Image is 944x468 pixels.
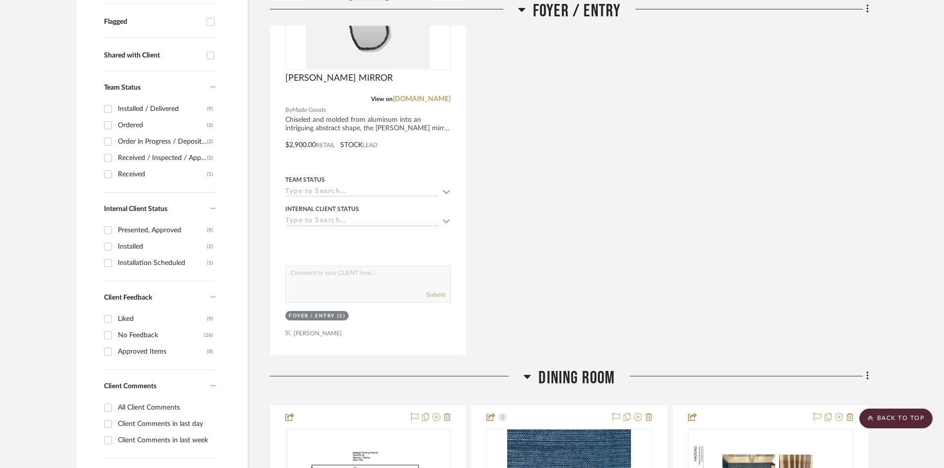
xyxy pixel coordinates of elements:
span: Client Comments [104,383,157,390]
div: Installed / Delivered [118,101,207,117]
div: Shared with Client [104,52,202,60]
span: Team Status [104,84,141,91]
div: (1) [337,312,346,320]
div: (2) [207,117,213,133]
div: Internal Client Status [285,205,359,213]
div: (9) [207,222,213,238]
span: [PERSON_NAME] MIRROR [285,73,393,84]
div: Client Comments in last week [118,432,213,448]
div: (8) [207,344,213,360]
span: View on [371,96,393,102]
span: By [285,105,292,115]
a: [DOMAIN_NAME] [393,96,451,103]
div: (2) [207,239,213,255]
div: Installation Scheduled [118,255,207,271]
div: (2) [207,134,213,150]
div: Foyer / Entry [289,312,335,320]
div: (2) [207,150,213,166]
button: Submit [426,290,445,299]
div: Client Comments in last day [118,416,213,432]
div: Order in Progress / Deposit Paid / Balance due [118,134,207,150]
div: Received [118,166,207,182]
div: No Feedback [118,327,204,343]
div: Presented, Approved [118,222,207,238]
div: Team Status [285,175,325,184]
input: Type to Search… [285,188,439,197]
div: (1) [207,255,213,271]
div: (9) [207,101,213,117]
scroll-to-top-button: BACK TO TOP [859,409,933,428]
div: Received / Inspected / Approved [118,150,207,166]
div: Approved Items [118,344,207,360]
div: Liked [118,311,207,327]
input: Type to Search… [285,217,439,226]
div: Ordered [118,117,207,133]
div: (1) [207,166,213,182]
div: All Client Comments [118,400,213,416]
span: Client Feedback [104,294,152,301]
div: Installed [118,239,207,255]
div: (26) [204,327,213,343]
span: Dining Room [538,367,615,389]
span: Made Goods [292,105,326,115]
div: (9) [207,311,213,327]
span: Internal Client Status [104,206,167,212]
div: Flagged [104,18,202,26]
